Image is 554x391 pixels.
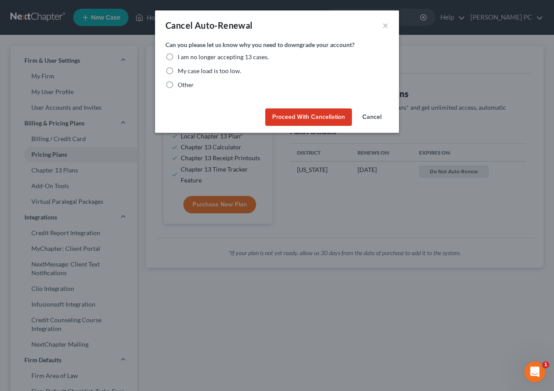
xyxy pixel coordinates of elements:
span: 1 [542,361,549,368]
span: Can you please let us know why you need to downgrade your account? [166,41,355,48]
iframe: Intercom live chat [524,361,545,382]
button: Proceed with Cancellation [265,108,352,126]
div: Cancel Auto-Renewal [166,19,253,31]
span: My case load is too low. [178,67,241,74]
span: Other [178,81,194,88]
button: Cancel [355,108,388,126]
button: × [382,20,388,30]
span: I am no longer accepting 13 cases. [178,53,269,61]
